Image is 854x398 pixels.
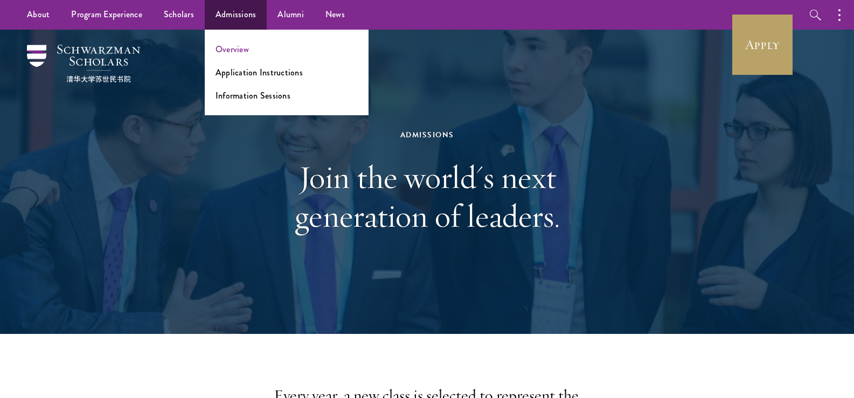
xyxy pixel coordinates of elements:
a: Application Instructions [216,66,303,79]
h1: Join the world's next generation of leaders. [241,158,613,235]
a: Apply [732,15,793,75]
img: Schwarzman Scholars [27,45,140,82]
a: Information Sessions [216,89,290,102]
div: Admissions [241,128,613,142]
a: Overview [216,43,249,55]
